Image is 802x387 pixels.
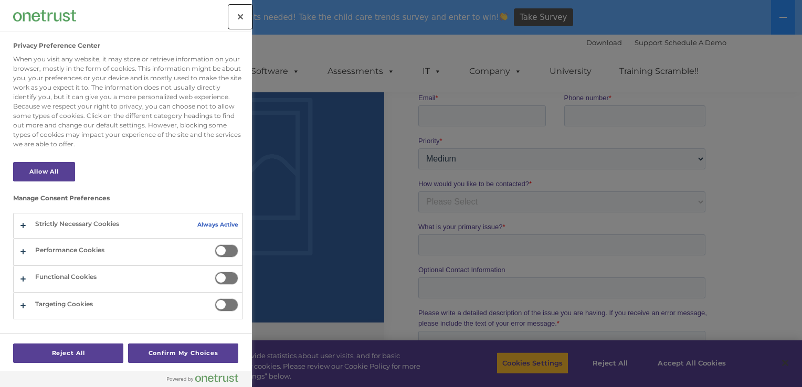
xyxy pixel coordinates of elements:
span: Phone number [146,112,191,120]
button: Reject All [13,343,123,363]
div: Company Logo [13,5,76,26]
button: Close [229,5,252,28]
a: Powered by OneTrust Opens in a new Tab [167,374,247,387]
h3: Manage Consent Preferences [13,195,243,207]
img: Powered by OneTrust Opens in a new Tab [167,374,238,382]
h2: Privacy Preference Center [13,42,100,49]
img: Company Logo [13,10,76,21]
span: Last name [146,69,178,77]
div: When you visit any website, it may store or retrieve information on your browser, mostly in the f... [13,55,243,149]
button: Allow All [13,162,75,181]
button: Confirm My Choices [128,343,238,363]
